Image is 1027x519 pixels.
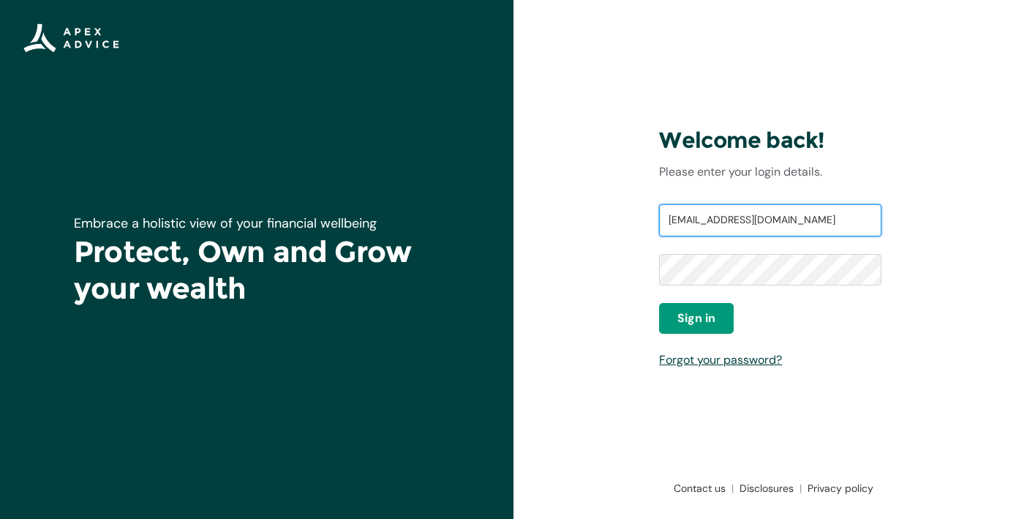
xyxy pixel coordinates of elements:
[668,481,734,496] a: Contact us
[677,310,715,327] span: Sign in
[659,352,782,367] a: Forgot your password?
[659,127,881,154] h3: Welcome back!
[802,481,873,496] a: Privacy policy
[659,163,881,181] p: Please enter your login details.
[659,303,734,334] button: Sign in
[74,214,377,232] span: Embrace a holistic view of your financial wellbeing
[659,204,881,236] input: Username
[734,481,802,496] a: Disclosures
[23,23,119,53] img: Apex Advice Group
[74,234,440,307] h1: Protect, Own and Grow your wealth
